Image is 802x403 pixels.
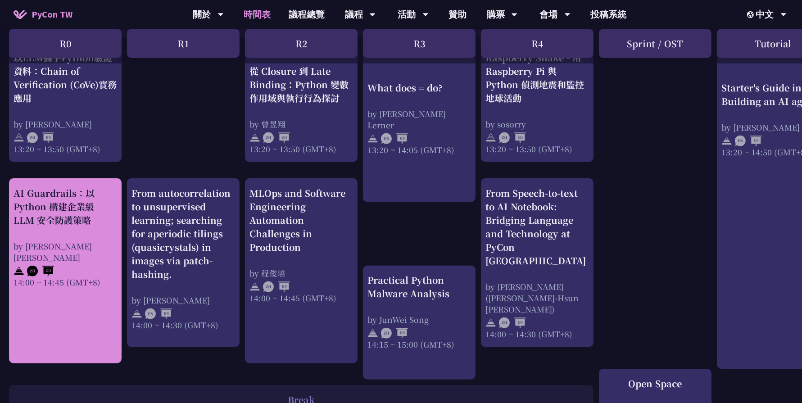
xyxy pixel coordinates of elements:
div: 13:20 ~ 14:05 (GMT+8) [367,144,471,155]
img: ZHEN.371966e.svg [27,132,54,143]
div: by [PERSON_NAME] [14,118,117,130]
img: svg+xml;base64,PHN2ZyB4bWxucz0iaHR0cDovL3d3dy53My5vcmcvMjAwMC9zdmciIHdpZHRoPSIyNCIgaGVpZ2h0PSIyNC... [721,136,732,146]
a: From autocorrelation to unsupervised learning; searching for aperiodic tilings (quasicrystals) in... [131,186,235,340]
div: Open Space [603,377,707,390]
a: PyCon TW [5,3,82,26]
div: 13:20 ~ 13:50 (GMT+8) [485,143,589,154]
img: ZHZH.38617ef.svg [263,132,290,143]
div: 14:00 ~ 14:30 (GMT+8) [131,319,235,331]
div: Raspberry Shake - 用 Raspberry Pi 與 Python 偵測地震和監控地球活動 [485,51,589,105]
div: by [PERSON_NAME] [PERSON_NAME] [14,240,117,263]
img: ZHEN.371966e.svg [499,317,526,328]
a: From Speech-to-text to AI Notebook: Bridging Language and Technology at PyCon [GEOGRAPHIC_DATA] b... [485,186,589,340]
img: svg+xml;base64,PHN2ZyB4bWxucz0iaHR0cDovL3d3dy53My5vcmcvMjAwMC9zdmciIHdpZHRoPSIyNCIgaGVpZ2h0PSIyNC... [485,132,496,143]
div: What does = do? [367,81,471,95]
img: svg+xml;base64,PHN2ZyB4bWxucz0iaHR0cDovL3d3dy53My5vcmcvMjAwMC9zdmciIHdpZHRoPSIyNCIgaGVpZ2h0PSIyNC... [249,281,260,292]
a: 從 Closure 到 Late Binding：Python 變數作用域與執行行為探討 by 曾昱翔 13:20 ~ 13:50 (GMT+8) [249,51,353,154]
div: by sosorry [485,118,589,130]
div: AI Guardrails：以 Python 構建企業級 LLM 安全防護策略 [14,186,117,227]
img: Locale Icon [747,11,756,18]
div: 13:20 ~ 13:50 (GMT+8) [249,143,353,154]
div: by 曾昱翔 [249,118,353,130]
a: Practical Python Malware Analysis by JunWei Song 14:15 ~ 15:00 (GMT+8) [367,273,471,372]
div: R3 [363,29,476,58]
div: by [PERSON_NAME] [131,294,235,306]
div: From autocorrelation to unsupervised learning; searching for aperiodic tilings (quasicrystals) in... [131,186,235,281]
div: 從 Closure 到 Late Binding：Python 變數作用域與執行行為探討 [249,64,353,105]
img: Home icon of PyCon TW 2025 [14,10,27,19]
img: ZHEN.371966e.svg [381,328,408,339]
div: 以LLM攜手Python驗證資料：Chain of Verification (CoVe)實務應用 [14,51,117,105]
div: 13:20 ~ 13:50 (GMT+8) [14,143,117,154]
div: by [PERSON_NAME]([PERSON_NAME]-Hsun [PERSON_NAME]) [485,281,589,315]
img: svg+xml;base64,PHN2ZyB4bWxucz0iaHR0cDovL3d3dy53My5vcmcvMjAwMC9zdmciIHdpZHRoPSIyNCIgaGVpZ2h0PSIyNC... [485,317,496,328]
div: R1 [127,29,240,58]
img: svg+xml;base64,PHN2ZyB4bWxucz0iaHR0cDovL3d3dy53My5vcmcvMjAwMC9zdmciIHdpZHRoPSIyNCIgaGVpZ2h0PSIyNC... [367,328,378,339]
img: ZHEN.371966e.svg [263,281,290,292]
div: R0 [9,29,122,58]
img: ZHZH.38617ef.svg [27,266,54,276]
a: AI Guardrails：以 Python 構建企業級 LLM 安全防護策略 by [PERSON_NAME] [PERSON_NAME] 14:00 ~ 14:45 (GMT+8) [14,186,117,356]
div: Sprint / OST [599,29,711,58]
img: svg+xml;base64,PHN2ZyB4bWxucz0iaHR0cDovL3d3dy53My5vcmcvMjAwMC9zdmciIHdpZHRoPSIyNCIgaGVpZ2h0PSIyNC... [14,266,24,276]
div: MLOps and Software Engineering Automation Challenges in Production [249,186,353,254]
div: 14:00 ~ 14:30 (GMT+8) [485,328,589,340]
span: PyCon TW [32,8,72,21]
a: 以LLM攜手Python驗證資料：Chain of Verification (CoVe)實務應用 by [PERSON_NAME] 13:20 ~ 13:50 (GMT+8) [14,51,117,154]
div: 14:00 ~ 14:45 (GMT+8) [14,276,117,288]
img: ENEN.5a408d1.svg [145,308,172,319]
div: R2 [245,29,358,58]
a: MLOps and Software Engineering Automation Challenges in Production by 程俊培 14:00 ~ 14:45 (GMT+8) [249,186,353,356]
img: svg+xml;base64,PHN2ZyB4bWxucz0iaHR0cDovL3d3dy53My5vcmcvMjAwMC9zdmciIHdpZHRoPSIyNCIgaGVpZ2h0PSIyNC... [131,308,142,319]
div: From Speech-to-text to AI Notebook: Bridging Language and Technology at PyCon [GEOGRAPHIC_DATA] [485,186,589,267]
div: by 程俊培 [249,267,353,279]
img: svg+xml;base64,PHN2ZyB4bWxucz0iaHR0cDovL3d3dy53My5vcmcvMjAwMC9zdmciIHdpZHRoPSIyNCIgaGVpZ2h0PSIyNC... [14,132,24,143]
img: svg+xml;base64,PHN2ZyB4bWxucz0iaHR0cDovL3d3dy53My5vcmcvMjAwMC9zdmciIHdpZHRoPSIyNCIgaGVpZ2h0PSIyNC... [249,132,260,143]
img: svg+xml;base64,PHN2ZyB4bWxucz0iaHR0cDovL3d3dy53My5vcmcvMjAwMC9zdmciIHdpZHRoPSIyNCIgaGVpZ2h0PSIyNC... [367,133,378,144]
a: What does = do? by [PERSON_NAME] Lerner 13:20 ~ 14:05 (GMT+8) [367,51,471,195]
img: ENEN.5a408d1.svg [735,136,762,146]
div: 14:15 ~ 15:00 (GMT+8) [367,339,471,350]
a: Raspberry Shake - 用 Raspberry Pi 與 Python 偵測地震和監控地球活動 by sosorry 13:20 ~ 13:50 (GMT+8) [485,51,589,154]
div: R4 [481,29,594,58]
div: by JunWei Song [367,314,471,325]
div: 14:00 ~ 14:45 (GMT+8) [249,292,353,303]
div: Practical Python Malware Analysis [367,273,471,300]
img: ZHZH.38617ef.svg [499,132,526,143]
img: ENEN.5a408d1.svg [381,133,408,144]
div: by [PERSON_NAME] Lerner [367,108,471,131]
